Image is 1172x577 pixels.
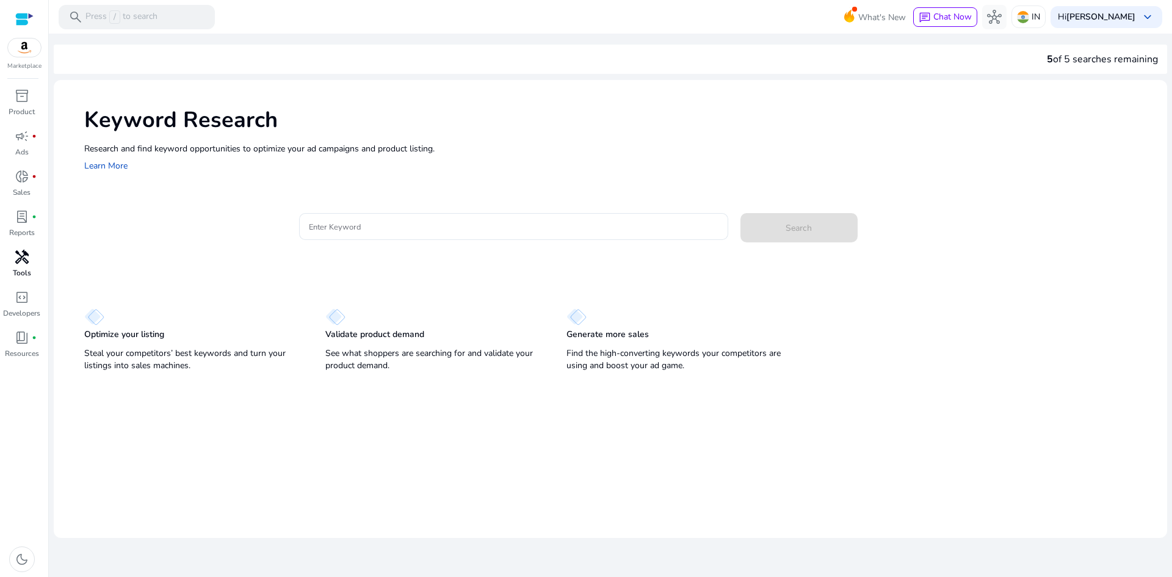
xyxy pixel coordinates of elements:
a: Learn More [84,160,128,172]
span: hub [987,10,1002,24]
span: fiber_manual_record [32,174,37,179]
img: in.svg [1017,11,1029,23]
span: handyman [15,250,29,264]
button: hub [982,5,1007,29]
p: Optimize your listing [84,328,164,341]
span: fiber_manual_record [32,134,37,139]
span: keyboard_arrow_down [1140,10,1155,24]
span: lab_profile [15,209,29,224]
p: Marketplace [7,62,42,71]
button: chatChat Now [913,7,977,27]
p: Validate product demand [325,328,424,341]
p: Sales [13,187,31,198]
span: donut_small [15,169,29,184]
p: Reports [9,227,35,238]
p: Hi [1058,13,1135,21]
span: fiber_manual_record [32,335,37,340]
p: Product [9,106,35,117]
p: Press to search [85,10,157,24]
p: Research and find keyword opportunities to optimize your ad campaigns and product listing. [84,142,1155,155]
span: dark_mode [15,552,29,567]
p: See what shoppers are searching for and validate your product demand. [325,347,542,372]
span: / [109,10,120,24]
p: Generate more sales [566,328,649,341]
span: search [68,10,83,24]
span: Chat Now [933,11,972,23]
p: Resources [5,348,39,359]
img: amazon.svg [8,38,41,57]
span: chat [919,12,931,24]
span: code_blocks [15,290,29,305]
img: diamond.svg [325,308,345,325]
p: Steal your competitors’ best keywords and turn your listings into sales machines. [84,347,301,372]
p: Developers [3,308,40,319]
p: Find the high-converting keywords your competitors are using and boost your ad game. [566,347,783,372]
div: of 5 searches remaining [1047,52,1158,67]
b: [PERSON_NAME] [1066,11,1135,23]
h1: Keyword Research [84,107,1155,133]
span: book_4 [15,330,29,345]
span: What's New [858,7,906,28]
p: Ads [15,147,29,158]
span: campaign [15,129,29,143]
span: inventory_2 [15,89,29,103]
span: fiber_manual_record [32,214,37,219]
img: diamond.svg [566,308,587,325]
img: diamond.svg [84,308,104,325]
p: Tools [13,267,31,278]
p: IN [1032,6,1040,27]
span: 5 [1047,53,1053,66]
